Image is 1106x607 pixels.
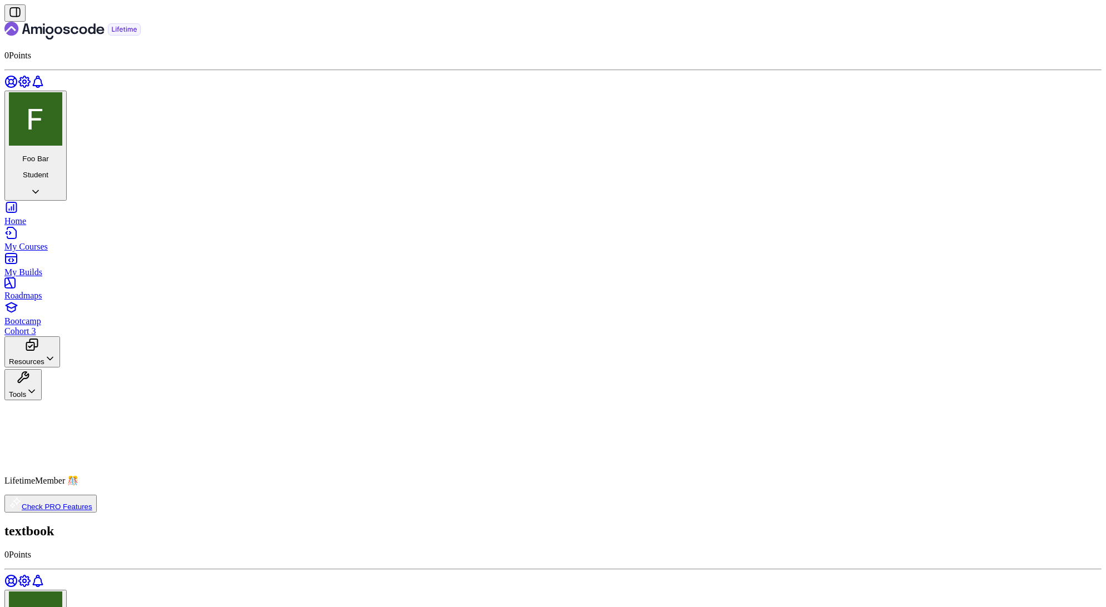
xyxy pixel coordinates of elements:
a: builds [4,257,1102,277]
div: My Builds [4,267,1102,277]
p: Student [9,171,62,179]
button: Resources [4,336,60,367]
a: roadmaps [4,281,1102,301]
p: 0 Points [4,51,1102,61]
div: Resources [9,353,56,366]
p: Foo Bar [9,155,62,163]
div: Home [4,216,1102,226]
button: user profile imageFoo BarStudent [4,91,67,201]
a: courses [4,232,1102,252]
a: bootcamp [4,306,1102,336]
div: My Courses [4,242,1102,252]
a: Landing page [4,22,1102,42]
a: home [4,206,1102,226]
span: Cohort 3 [4,326,36,336]
div: Bootcamp [4,316,1102,336]
div: Roadmaps [4,291,1102,301]
img: user profile image [9,92,62,146]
